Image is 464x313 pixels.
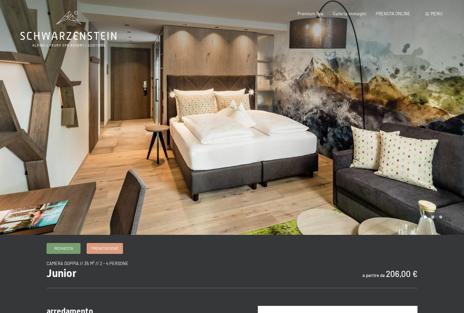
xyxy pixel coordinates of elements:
[47,261,128,266] span: camera doppia // 35 m² // 2 - 4 persone
[376,11,410,16] a: PRENOTA ONLINE
[54,245,73,251] span: Richiesta
[298,11,323,16] a: Premium Spa
[47,267,76,280] span: Junior
[386,269,417,279] b: 206,00 €
[87,243,123,254] a: Prenotazione
[47,243,80,254] a: Richiesta
[362,273,385,278] span: a partire da
[91,245,119,251] span: Prenotazione
[333,11,366,16] a: Galleria immagini
[431,11,442,16] span: Menu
